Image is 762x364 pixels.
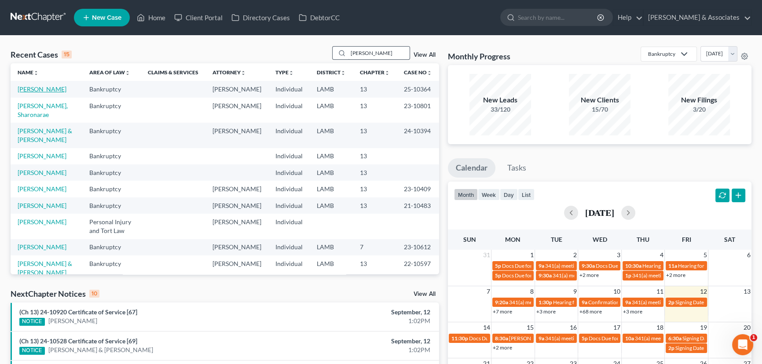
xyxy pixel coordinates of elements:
span: 15 [526,322,535,333]
td: 13 [353,255,397,289]
span: 6:30a [668,335,681,342]
a: Directory Cases [227,10,294,25]
span: 16 [569,322,578,333]
span: 9:30a [539,272,552,279]
td: [PERSON_NAME] [205,214,268,239]
td: Bankruptcy [82,239,141,255]
td: LAMB [310,123,353,148]
h3: Monthly Progress [448,51,510,62]
button: week [478,189,500,200]
span: 11a [668,262,677,269]
span: New Case [92,15,121,21]
a: Nameunfold_more [18,69,39,76]
a: [PERSON_NAME] [18,243,66,251]
td: [PERSON_NAME] [205,123,268,148]
span: 9a [625,299,631,306]
a: Tasks [499,158,534,178]
div: New Leads [469,95,531,105]
span: 1 [750,334,757,341]
button: month [454,189,478,200]
a: Districtunfold_more [317,69,346,76]
i: unfold_more [125,70,130,76]
span: 12 [699,286,708,297]
td: [PERSON_NAME] [205,98,268,123]
span: 6 [746,250,751,260]
span: 8 [529,286,535,297]
td: LAMB [310,81,353,97]
span: Mon [505,236,520,243]
span: 11 [656,286,664,297]
span: 1p [625,272,631,279]
a: +2 more [493,344,512,351]
span: 18 [656,322,664,333]
td: 13 [353,181,397,197]
span: 13 [743,286,751,297]
a: +3 more [623,308,642,315]
span: 4 [659,250,664,260]
a: [PERSON_NAME] & [PERSON_NAME] (CLOSED) [18,260,72,285]
td: LAMB [310,98,353,123]
span: 9a [539,335,544,342]
td: Bankruptcy [82,98,141,123]
td: 13 [353,123,397,148]
td: Individual [268,123,310,148]
a: Client Portal [170,10,227,25]
td: Individual [268,98,310,123]
span: Hearing for [PERSON_NAME] [553,299,622,306]
span: 9:30a [582,262,595,269]
i: unfold_more [341,70,346,76]
span: 9a [582,299,587,306]
td: Individual [268,197,310,214]
td: [PERSON_NAME] [205,81,268,97]
td: LAMB [310,181,353,197]
span: Docs Due for [PERSON_NAME] [589,335,661,342]
a: [PERSON_NAME] & [PERSON_NAME] [18,127,72,143]
span: 31 [482,250,491,260]
span: Wed [592,236,607,243]
a: [PERSON_NAME] & Associates [644,10,751,25]
td: 13 [353,98,397,123]
a: +7 more [493,308,512,315]
a: [PERSON_NAME], Sharonarae [18,102,68,118]
td: LAMB [310,239,353,255]
td: 23-10409 [397,181,439,197]
div: 3/20 [668,105,730,114]
span: 5p [582,335,588,342]
span: 2p [668,345,674,351]
td: Individual [268,148,310,164]
td: LAMB [310,164,353,181]
span: 341(a) meeting for [PERSON_NAME] [PERSON_NAME] [632,272,759,279]
td: Individual [268,239,310,255]
a: Home [132,10,170,25]
div: Bankruptcy [648,50,675,58]
td: 25-10364 [397,81,439,97]
div: 1:02PM [299,317,430,325]
div: 15/70 [569,105,630,114]
span: [PERSON_NAME] [509,335,550,342]
td: Bankruptcy [82,164,141,181]
td: Bankruptcy [82,148,141,164]
td: Individual [268,255,310,289]
td: 13 [353,164,397,181]
h2: [DATE] [585,208,614,217]
td: 21-10483 [397,197,439,214]
td: 23-10801 [397,98,439,123]
div: New Clients [569,95,630,105]
div: NOTICE [19,318,45,326]
a: Help [613,10,643,25]
td: 13 [353,148,397,164]
span: 20 [743,322,751,333]
i: unfold_more [33,70,39,76]
a: [PERSON_NAME] [18,218,66,226]
span: Sat [724,236,735,243]
a: [PERSON_NAME] [18,202,66,209]
span: 11:30p [451,335,468,342]
td: [PERSON_NAME] [205,197,268,214]
span: 1:30p [539,299,552,306]
a: View All [414,291,436,297]
td: 13 [353,197,397,214]
td: 22-10597 [397,255,439,289]
span: Docs Due for [PERSON_NAME] [469,335,542,342]
a: [PERSON_NAME] & [PERSON_NAME] [48,346,153,354]
td: Individual [268,214,310,239]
